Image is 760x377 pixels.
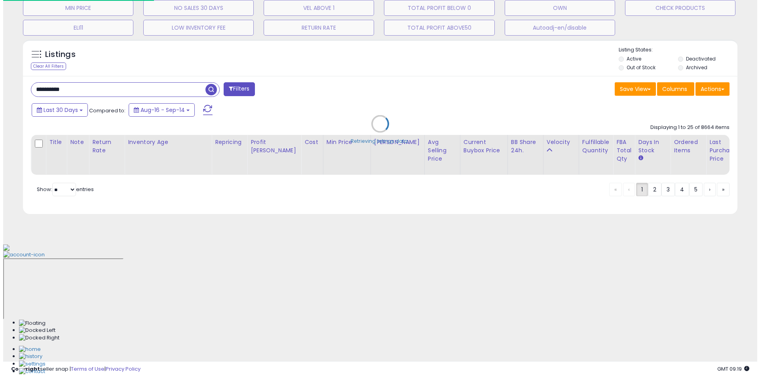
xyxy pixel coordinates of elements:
button: TOTAL PROFIT ABOVE50 [381,20,491,36]
img: Floating [16,320,42,327]
button: Autoadj-en/disable [502,20,612,36]
img: Contact [16,368,42,375]
div: Retrieving listings data.. [348,138,407,145]
button: RETURN RATE [260,20,371,36]
img: Docked Left [16,327,52,334]
img: Docked Right [16,334,56,342]
button: LOW INVENTORY FEE [140,20,251,36]
img: Settings [16,360,42,368]
img: Home [16,346,38,353]
button: ELI11 [20,20,130,36]
img: History [16,353,39,360]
